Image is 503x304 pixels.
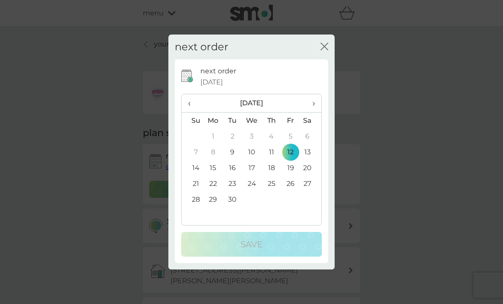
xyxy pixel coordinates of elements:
[321,43,328,52] button: close
[200,66,236,77] p: next order
[203,113,223,129] th: Mo
[281,144,300,160] td: 12
[200,77,223,88] span: [DATE]
[188,94,197,112] span: ‹
[300,144,321,160] td: 13
[240,237,263,251] p: Save
[223,113,242,129] th: Tu
[281,160,300,176] td: 19
[223,191,242,207] td: 30
[306,94,315,112] span: ›
[262,176,281,191] td: 25
[203,128,223,144] td: 1
[223,176,242,191] td: 23
[203,94,300,113] th: [DATE]
[203,176,223,191] td: 22
[300,160,321,176] td: 20
[281,113,300,129] th: Fr
[242,176,262,191] td: 24
[242,144,262,160] td: 10
[223,160,242,176] td: 16
[175,41,228,53] h2: next order
[203,160,223,176] td: 15
[262,144,281,160] td: 11
[182,160,203,176] td: 14
[182,144,203,160] td: 7
[182,191,203,207] td: 28
[181,232,322,257] button: Save
[262,160,281,176] td: 18
[223,144,242,160] td: 9
[262,113,281,129] th: Th
[262,128,281,144] td: 4
[281,176,300,191] td: 26
[242,113,262,129] th: We
[182,176,203,191] td: 21
[182,113,203,129] th: Su
[203,144,223,160] td: 8
[281,128,300,144] td: 5
[300,128,321,144] td: 6
[242,160,262,176] td: 17
[242,128,262,144] td: 3
[203,191,223,207] td: 29
[223,128,242,144] td: 2
[300,176,321,191] td: 27
[300,113,321,129] th: Sa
